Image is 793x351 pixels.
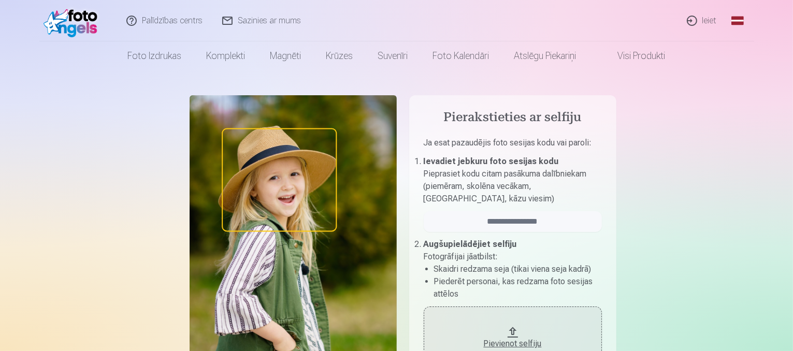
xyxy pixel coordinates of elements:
a: Foto kalendāri [421,41,502,70]
a: Magnēti [258,41,314,70]
div: Pievienot selfiju [434,338,592,350]
li: Piederēt personai, kas redzama foto sesijas attēlos [434,275,602,300]
p: Fotogrāfijai jāatbilst : [424,251,602,263]
p: Pieprasiet kodu citam pasākuma dalībniekam (piemēram, skolēna vecākam, [GEOGRAPHIC_DATA], kāzu vi... [424,168,602,205]
b: Ievadiet jebkuru foto sesijas kodu [424,156,559,166]
a: Foto izdrukas [116,41,194,70]
a: Suvenīri [366,41,421,70]
h4: Pierakstieties ar selfiju [424,110,602,126]
li: Skaidri redzama seja (tikai viena seja kadrā) [434,263,602,275]
a: Atslēgu piekariņi [502,41,589,70]
a: Komplekti [194,41,258,70]
a: Visi produkti [589,41,678,70]
p: Ja esat pazaudējis foto sesijas kodu vai paroli : [424,137,602,155]
b: Augšupielādējiet selfiju [424,239,517,249]
a: Krūzes [314,41,366,70]
img: /fa1 [44,4,103,37]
